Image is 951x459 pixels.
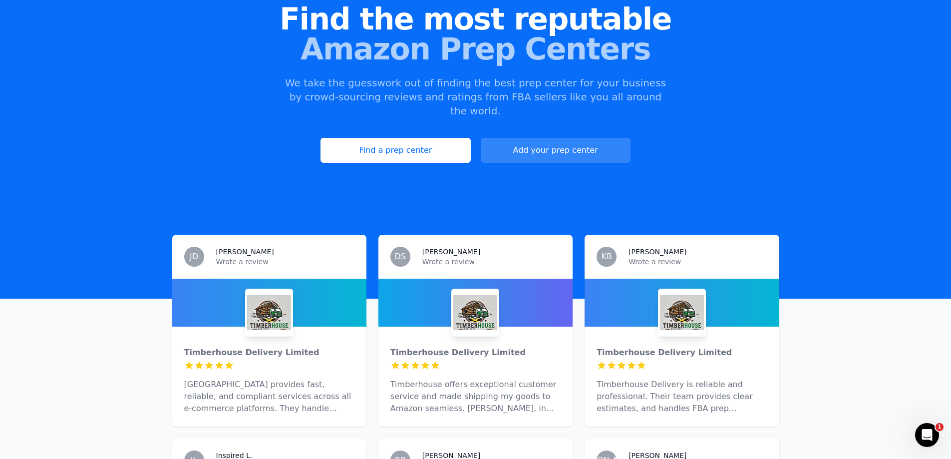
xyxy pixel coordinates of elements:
[422,257,561,267] p: Wrote a review
[597,379,767,415] p: Timberhouse Delivery is reliable and professional. Their team provides clear estimates, and handl...
[915,423,939,447] iframe: Intercom live chat
[481,138,631,163] a: Add your prep center
[16,4,935,34] span: Find the most reputable
[629,257,767,267] p: Wrote a review
[601,253,612,261] span: KB
[390,347,561,359] div: Timberhouse Delivery Limited
[422,247,480,257] h3: [PERSON_NAME]
[395,253,406,261] span: DS
[390,379,561,415] p: Timberhouse offers exceptional customer service and made shipping my goods to Amazon seamless. [P...
[184,379,354,415] p: [GEOGRAPHIC_DATA] provides fast, reliable, and compliant services across all e-commerce platforms...
[660,291,704,335] img: Timberhouse Delivery Limited
[216,257,354,267] p: Wrote a review
[453,291,497,335] img: Timberhouse Delivery Limited
[936,423,944,431] span: 1
[190,253,198,261] span: JD
[247,291,291,335] img: Timberhouse Delivery Limited
[184,347,354,359] div: Timberhouse Delivery Limited
[378,235,573,427] a: DS[PERSON_NAME]Wrote a reviewTimberhouse Delivery LimitedTimberhouse Delivery LimitedTimberhouse ...
[284,76,667,118] p: We take the guesswork out of finding the best prep center for your business by crowd-sourcing rev...
[597,347,767,359] div: Timberhouse Delivery Limited
[216,247,274,257] h3: [PERSON_NAME]
[320,138,470,163] a: Find a prep center
[172,235,366,427] a: JD[PERSON_NAME]Wrote a reviewTimberhouse Delivery LimitedTimberhouse Delivery Limited[GEOGRAPHIC_...
[585,235,779,427] a: KB[PERSON_NAME]Wrote a reviewTimberhouse Delivery LimitedTimberhouse Delivery LimitedTimberhouse ...
[629,247,686,257] h3: [PERSON_NAME]
[16,34,935,64] span: Amazon Prep Centers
